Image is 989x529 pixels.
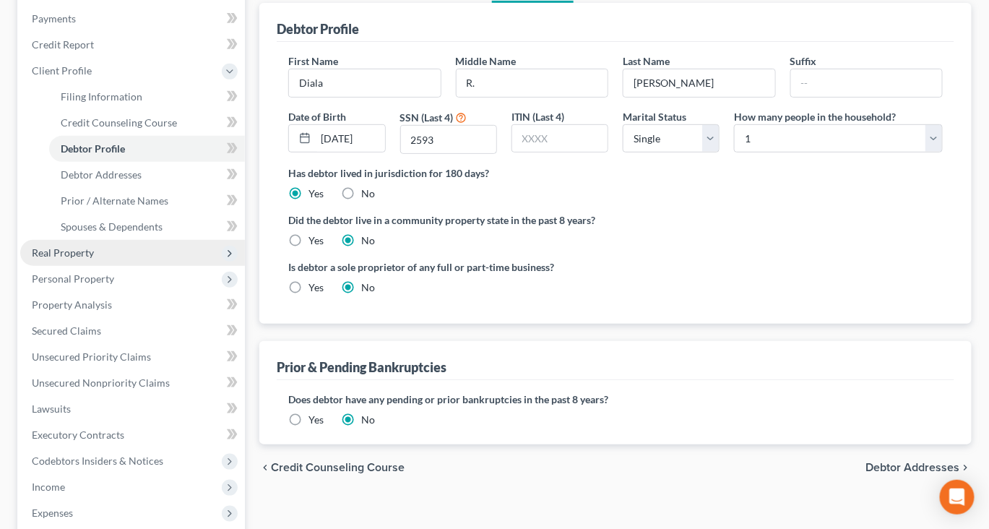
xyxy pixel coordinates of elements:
a: Filing Information [49,84,245,110]
span: Executory Contracts [32,429,124,441]
input: -- [623,69,774,97]
label: Did the debtor live in a community property state in the past 8 years? [288,212,943,228]
label: Yes [308,280,324,295]
span: Codebtors Insiders & Notices [32,455,163,467]
label: No [361,413,375,427]
span: Debtor Addresses [866,462,960,473]
a: Unsecured Nonpriority Claims [20,370,245,396]
span: Personal Property [32,272,114,285]
a: Credit Report [20,32,245,58]
input: -- [289,69,440,97]
input: -- [791,69,942,97]
input: MM/DD/YYYY [316,125,384,152]
div: Debtor Profile [277,20,359,38]
label: Yes [308,186,324,201]
label: SSN (Last 4) [400,110,454,125]
label: Suffix [790,53,817,69]
div: Prior & Pending Bankruptcies [277,358,446,376]
input: M.I [457,69,608,97]
span: Prior / Alternate Names [61,194,168,207]
label: First Name [288,53,338,69]
a: Payments [20,6,245,32]
span: Filing Information [61,90,142,103]
label: No [361,280,375,295]
a: Executory Contracts [20,422,245,448]
div: Open Intercom Messenger [940,480,975,515]
label: No [361,233,375,248]
label: Does debtor have any pending or prior bankruptcies in the past 8 years? [288,392,943,407]
button: Debtor Addresses chevron_right [866,462,972,473]
label: No [361,186,375,201]
span: Payments [32,12,76,25]
span: Credit Counseling Course [271,462,405,473]
span: Lawsuits [32,403,71,415]
label: Last Name [623,53,670,69]
span: Debtor Addresses [61,168,142,181]
label: Marital Status [623,109,686,124]
a: Credit Counseling Course [49,110,245,136]
a: Debtor Addresses [49,162,245,188]
label: Yes [308,413,324,427]
label: Is debtor a sole proprietor of any full or part-time business? [288,259,608,275]
span: Debtor Profile [61,142,125,155]
a: Unsecured Priority Claims [20,344,245,370]
label: ITIN (Last 4) [511,109,565,124]
a: Spouses & Dependents [49,214,245,240]
label: How many people in the household? [734,109,896,124]
span: Credit Report [32,38,94,51]
span: Expenses [32,507,73,519]
a: Property Analysis [20,292,245,318]
a: Debtor Profile [49,136,245,162]
span: Client Profile [32,64,92,77]
span: Real Property [32,246,94,259]
a: Secured Claims [20,318,245,344]
a: Prior / Alternate Names [49,188,245,214]
span: Unsecured Nonpriority Claims [32,377,170,389]
label: Yes [308,233,324,248]
input: XXXX [512,125,608,152]
span: Spouses & Dependents [61,220,163,233]
span: Secured Claims [32,324,101,337]
label: Has debtor lived in jurisdiction for 180 days? [288,165,943,181]
button: chevron_left Credit Counseling Course [259,462,405,473]
label: Date of Birth [288,109,346,124]
span: Property Analysis [32,298,112,311]
label: Middle Name [456,53,517,69]
input: XXXX [401,126,496,153]
span: Unsecured Priority Claims [32,350,151,363]
span: Credit Counseling Course [61,116,177,129]
i: chevron_right [960,462,972,473]
i: chevron_left [259,462,271,473]
a: Lawsuits [20,396,245,422]
span: Income [32,481,65,493]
